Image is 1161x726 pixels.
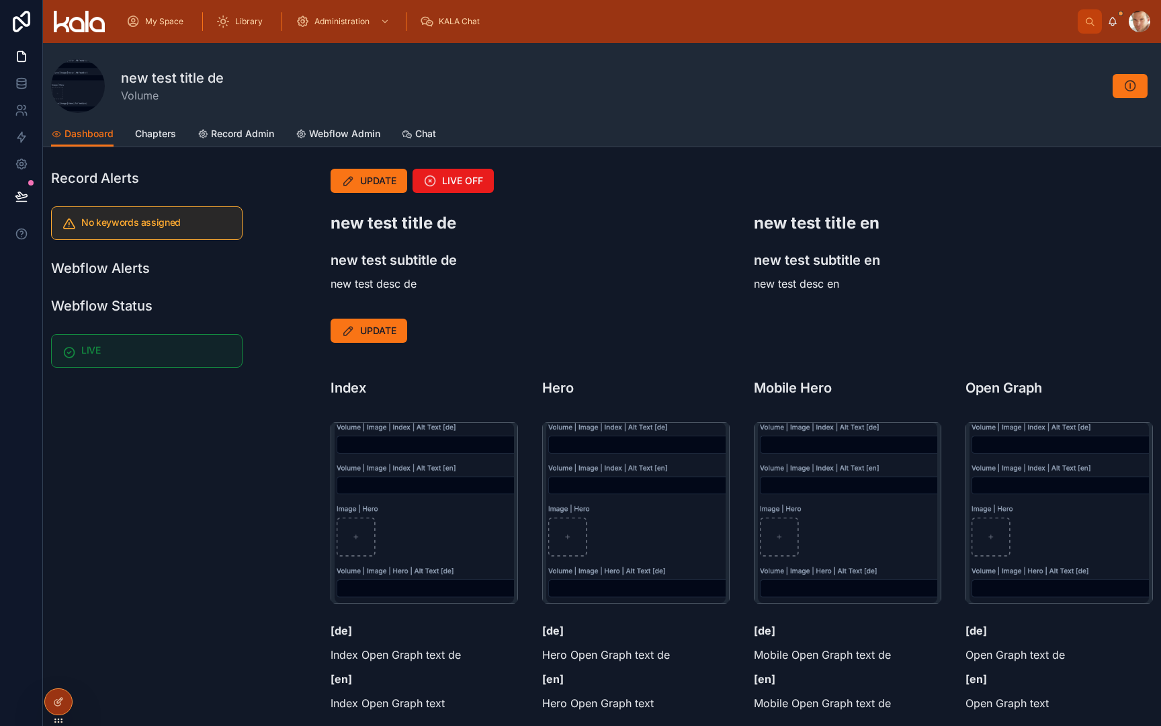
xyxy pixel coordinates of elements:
span: Chapters [135,127,176,140]
a: Webflow Admin [296,122,380,149]
img: Screenshot-2025-09-30-at-08.59.48.png [758,423,937,603]
h3: Hero [542,378,730,398]
h3: new test subtitle de [331,250,730,270]
span: UPDATE [360,324,396,337]
h2: new test title de [331,212,730,234]
p: Hero Open Graph text de [542,647,730,663]
h3: Index [331,378,518,398]
h1: Record Alerts [51,169,139,188]
strong: [en] [331,672,352,686]
h3: Mobile Hero [754,378,941,398]
h3: Open Graph [965,378,1153,398]
p: Open Graph text [965,695,1153,711]
span: Dashboard [64,127,114,140]
span: Record Admin [211,127,274,140]
span: My Space [145,16,183,27]
span: Library [235,16,263,27]
p: new test desc de [331,276,730,292]
span: Chat [415,127,436,140]
strong: [en] [542,672,564,686]
h1: Webflow Status [51,296,153,315]
p: new test desc en [754,276,1153,292]
strong: [de] [331,624,352,637]
img: Screenshot-2025-09-30-at-08.59.48.png [335,423,514,603]
h3: new test subtitle en [754,250,1153,270]
img: App logo [54,11,105,32]
strong: [en] [965,672,987,686]
span: UPDATE [360,174,396,188]
button: LIVE OFF [413,169,494,193]
a: Record Admin [198,122,274,149]
p: Mobile Open Graph text de [754,695,941,711]
span: Volume [121,87,224,104]
a: Library [212,9,272,34]
strong: [de] [542,624,564,637]
p: Index Open Graph text [331,695,518,711]
p: Mobile Open Graph text de [754,647,941,663]
a: KALA Chat [416,9,489,34]
a: My Space [122,9,193,34]
p: Open Graph text de [965,647,1153,663]
span: Webflow Admin [309,127,380,140]
img: Screenshot-2025-09-30-at-08.59.48.png [546,423,726,603]
a: Chapters [135,122,176,149]
strong: [de] [754,624,775,637]
h5: LIVE [81,346,231,355]
a: Administration [292,9,396,34]
p: Hero Open Graph text [542,695,730,711]
strong: [en] [754,672,775,686]
span: KALA Chat [439,16,480,27]
div: scrollable content [116,7,1078,36]
span: LIVE OFF [442,174,483,188]
strong: [de] [965,624,987,637]
a: Dashboard [51,122,114,147]
img: Screenshot-2025-09-30-at-08.59.48.png [970,423,1149,603]
p: Index Open Graph text de [331,647,518,663]
h1: new test title de [121,69,224,87]
button: UPDATE [331,169,407,193]
span: Administration [314,16,370,27]
h5: No keywords assigned [81,218,231,227]
h2: new test title en [754,212,1153,234]
button: UPDATE [331,319,407,343]
a: Chat [402,122,436,149]
h1: Webflow Alerts [51,259,150,278]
